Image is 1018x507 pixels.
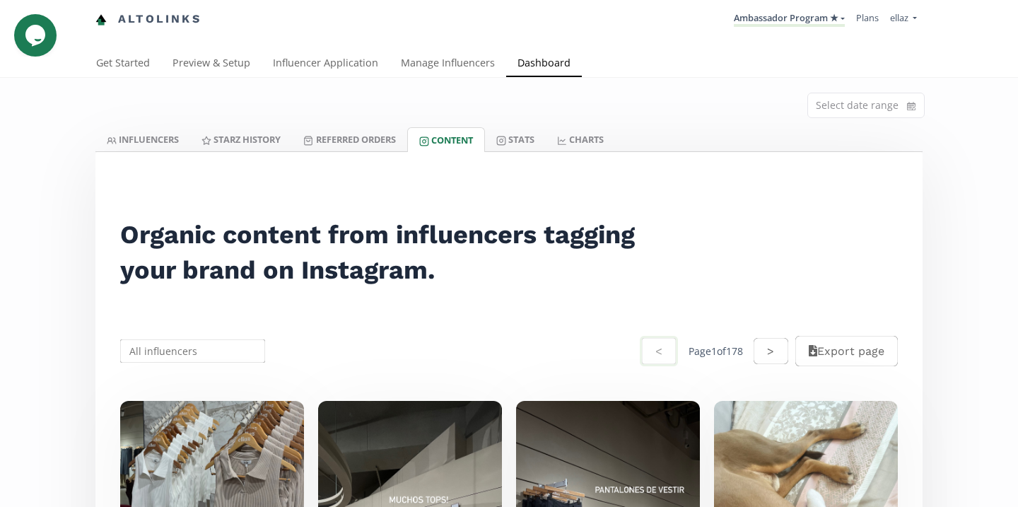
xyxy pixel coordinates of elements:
a: Referred Orders [292,127,406,151]
span: ellaz [890,11,908,24]
img: favicon-32x32.png [95,14,107,25]
svg: calendar [907,99,915,113]
a: Manage Influencers [390,50,506,78]
input: All influencers [118,337,267,365]
a: Preview & Setup [161,50,262,78]
div: Page 1 of 178 [689,344,743,359]
a: CHARTS [546,127,615,151]
a: Content [407,127,485,152]
a: Influencer Application [262,50,390,78]
a: Starz HISTORY [190,127,292,151]
a: Ambassador Program ★ [734,11,845,27]
iframe: chat widget [14,14,59,57]
a: Get Started [85,50,161,78]
a: Altolinks [95,8,201,31]
button: > [754,338,788,364]
a: Stats [485,127,546,151]
a: Dashboard [506,50,582,78]
button: Export page [795,336,898,366]
button: < [640,336,678,366]
a: Plans [856,11,879,24]
a: ellaz [890,11,917,28]
a: INFLUENCERS [95,127,190,151]
h2: Organic content from influencers tagging your brand on Instagram. [120,217,653,288]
